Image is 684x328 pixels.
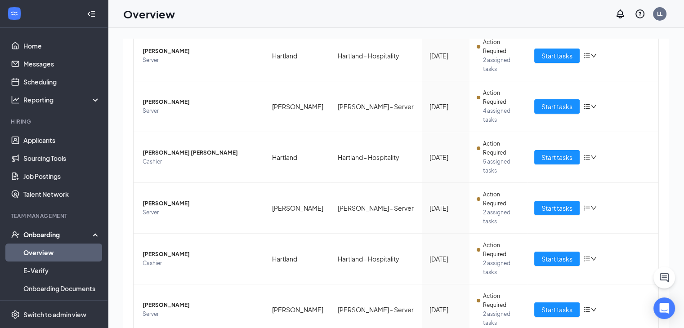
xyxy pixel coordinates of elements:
[483,38,520,56] span: Action Required
[23,131,100,149] a: Applicants
[23,262,100,279] a: E-Verify
[583,255,590,262] span: bars
[331,31,422,81] td: Hartland - Hospitality
[534,150,580,164] button: Start tasks
[534,201,580,215] button: Start tasks
[331,132,422,183] td: Hartland - Hospitality
[11,230,20,239] svg: UserCheck
[429,305,462,315] div: [DATE]
[23,185,100,203] a: Talent Network
[483,89,520,106] span: Action Required
[534,99,580,114] button: Start tasks
[23,297,100,315] a: Activity log
[583,103,590,110] span: bars
[483,157,520,175] span: 5 assigned tasks
[590,53,597,59] span: down
[23,167,100,185] a: Job Postings
[331,183,422,234] td: [PERSON_NAME] - Server
[123,6,175,22] h1: Overview
[143,208,258,217] span: Server
[541,102,572,111] span: Start tasks
[534,302,580,317] button: Start tasks
[483,310,520,328] span: 2 assigned tasks
[10,9,19,18] svg: WorkstreamLogo
[143,199,258,208] span: [PERSON_NAME]
[23,73,100,91] a: Scheduling
[541,254,572,264] span: Start tasks
[143,157,258,166] span: Cashier
[11,118,98,125] div: Hiring
[483,56,520,74] span: 2 assigned tasks
[265,81,331,132] td: [PERSON_NAME]
[657,10,662,18] div: LL
[87,9,96,18] svg: Collapse
[265,132,331,183] td: Hartland
[653,297,675,319] div: Open Intercom Messenger
[653,267,675,288] button: ChatActive
[265,183,331,234] td: [PERSON_NAME]
[23,95,101,104] div: Reporting
[23,230,93,239] div: Onboarding
[143,56,258,65] span: Server
[534,252,580,266] button: Start tasks
[143,148,258,157] span: [PERSON_NAME] [PERSON_NAME]
[590,154,597,160] span: down
[265,234,331,284] td: Hartland
[483,190,520,208] span: Action Required
[583,154,590,161] span: bars
[541,152,572,162] span: Start tasks
[615,9,626,19] svg: Notifications
[659,272,670,283] svg: ChatActive
[590,256,597,262] span: down
[23,55,100,73] a: Messages
[23,37,100,55] a: Home
[11,310,20,319] svg: Settings
[143,47,258,56] span: [PERSON_NAME]
[23,310,86,319] div: Switch to admin view
[583,204,590,212] span: bars
[331,234,422,284] td: Hartland - Hospitality
[23,279,100,297] a: Onboarding Documents
[429,51,462,61] div: [DATE]
[143,259,258,268] span: Cashier
[590,205,597,211] span: down
[541,51,572,61] span: Start tasks
[483,139,520,157] span: Action Required
[483,241,520,259] span: Action Required
[583,52,590,59] span: bars
[429,203,462,213] div: [DATE]
[483,208,520,226] span: 2 assigned tasks
[590,306,597,313] span: down
[534,49,580,63] button: Start tasks
[635,9,645,19] svg: QuestionInfo
[23,244,100,262] a: Overview
[11,212,98,220] div: Team Management
[541,203,572,213] span: Start tasks
[143,250,258,259] span: [PERSON_NAME]
[583,306,590,313] span: bars
[429,152,462,162] div: [DATE]
[11,95,20,104] svg: Analysis
[429,102,462,111] div: [DATE]
[265,31,331,81] td: Hartland
[143,310,258,319] span: Server
[143,106,258,115] span: Server
[590,103,597,110] span: down
[429,254,462,264] div: [DATE]
[143,98,258,106] span: [PERSON_NAME]
[23,149,100,167] a: Sourcing Tools
[541,305,572,315] span: Start tasks
[331,81,422,132] td: [PERSON_NAME] - Server
[483,259,520,277] span: 2 assigned tasks
[143,301,258,310] span: [PERSON_NAME]
[483,106,520,124] span: 4 assigned tasks
[483,292,520,310] span: Action Required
